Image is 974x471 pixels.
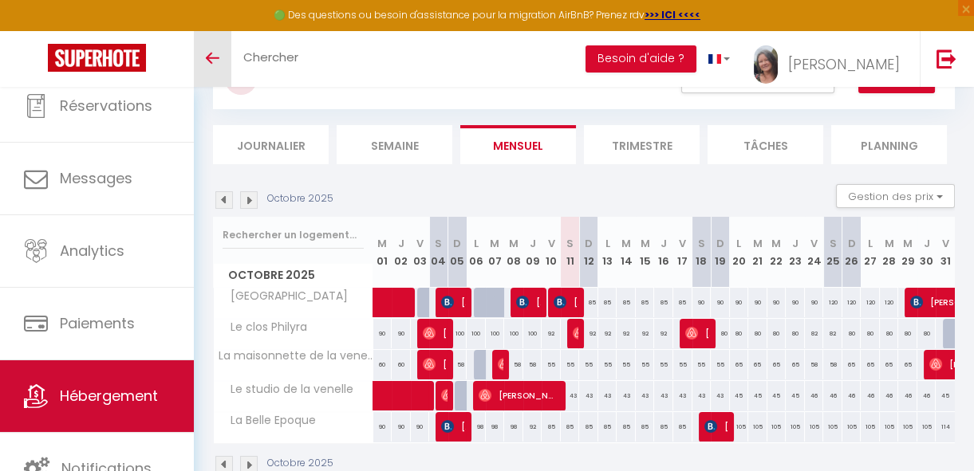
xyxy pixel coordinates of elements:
[573,318,579,348] span: [PERSON_NAME]
[467,319,486,348] div: 100
[767,319,787,348] div: 80
[598,217,617,288] th: 13
[654,217,673,288] th: 16
[373,217,392,288] th: 01
[641,236,650,251] abbr: M
[542,350,561,379] div: 55
[805,412,824,442] div: 105
[448,319,467,348] div: 100
[498,349,504,379] span: Marine Leleu
[504,319,523,348] div: 100
[861,319,880,348] div: 80
[392,350,411,379] div: 60
[423,318,448,348] span: [PERSON_NAME]
[621,236,631,251] abbr: M
[842,288,862,317] div: 120
[692,381,712,410] div: 43
[786,319,805,348] div: 80
[898,412,917,442] div: 105
[504,412,523,442] div: 98
[924,236,930,251] abbr: J
[786,412,805,442] div: 105
[673,288,692,317] div: 85
[216,319,311,336] span: Le clos Philyra
[936,412,955,442] div: 114
[861,217,880,288] th: 27
[898,319,917,348] div: 80
[880,288,899,317] div: 120
[486,319,505,348] div: 100
[216,288,352,305] span: [GEOGRAPHIC_DATA]
[753,236,763,251] abbr: M
[243,49,298,65] span: Chercher
[823,350,842,379] div: 58
[880,350,899,379] div: 65
[435,236,442,251] abbr: S
[898,350,917,379] div: 65
[373,350,392,379] div: 60
[861,288,880,317] div: 120
[223,221,364,249] input: Rechercher un logement...
[836,184,955,208] button: Gestion des prix
[861,381,880,410] div: 46
[423,349,448,379] span: [PERSON_NAME]
[716,236,724,251] abbr: D
[917,381,937,410] div: 46
[868,236,873,251] abbr: L
[730,288,749,317] div: 90
[504,350,523,379] div: 58
[542,217,561,288] th: 10
[231,31,310,87] a: Chercher
[598,412,617,442] div: 85
[823,381,842,410] div: 46
[730,412,749,442] div: 105
[654,412,673,442] div: 85
[767,381,787,410] div: 45
[579,412,598,442] div: 85
[598,288,617,317] div: 85
[523,217,542,288] th: 09
[267,191,333,206] p: Octobre 2025
[661,236,667,251] abbr: J
[636,319,655,348] div: 92
[636,350,655,379] div: 55
[786,350,805,379] div: 65
[823,288,842,317] div: 120
[267,456,333,471] p: Octobre 2025
[585,236,593,251] abbr: D
[754,45,778,84] img: ...
[805,288,824,317] div: 90
[805,350,824,379] div: 58
[673,217,692,288] th: 17
[598,381,617,410] div: 43
[523,350,542,379] div: 58
[748,319,767,348] div: 80
[673,381,692,410] div: 43
[579,288,598,317] div: 85
[617,412,636,442] div: 85
[504,217,523,288] th: 08
[542,412,561,442] div: 85
[936,381,955,410] div: 45
[767,350,787,379] div: 65
[711,288,730,317] div: 90
[654,288,673,317] div: 85
[673,412,692,442] div: 85
[880,217,899,288] th: 28
[742,31,920,87] a: ... [PERSON_NAME]
[561,381,580,410] div: 43
[467,217,486,288] th: 06
[453,236,461,251] abbr: D
[711,217,730,288] th: 19
[516,287,541,317] span: [PERSON_NAME] [PERSON_NAME]
[216,381,357,398] span: Le studio de la venelle
[767,288,787,317] div: 90
[448,217,467,288] th: 05
[392,319,411,348] div: 90
[898,217,917,288] th: 29
[673,350,692,379] div: 55
[474,236,479,251] abbr: L
[617,350,636,379] div: 55
[645,8,700,22] a: >>> ICI <<<<
[937,49,956,69] img: logout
